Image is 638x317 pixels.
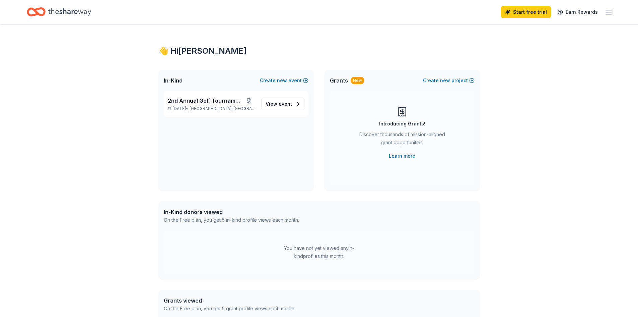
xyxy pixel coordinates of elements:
a: Learn more [389,152,415,160]
div: New [351,77,364,84]
button: Createnewevent [260,76,308,85]
div: On the Free plan, you get 5 in-kind profile views each month. [164,216,299,224]
div: Discover thousands of mission-aligned grant opportunities. [357,130,448,149]
span: 2nd Annual Golf Tournament [168,97,243,105]
span: View [266,100,292,108]
span: Grants [330,76,348,85]
div: Grants viewed [164,297,295,305]
div: 👋 Hi [PERSON_NAME] [158,46,480,56]
span: [GEOGRAPHIC_DATA], [GEOGRAPHIC_DATA] [190,106,256,111]
div: In-Kind donors viewed [164,208,299,216]
div: On the Free plan, you get 5 grant profile views each month. [164,305,295,313]
span: new [440,76,450,85]
a: Home [27,4,91,20]
p: [DATE] • [168,106,256,111]
div: Introducing Grants! [379,120,425,128]
a: View event [261,98,304,110]
a: Earn Rewards [554,6,602,18]
span: event [279,101,292,107]
button: Createnewproject [423,76,475,85]
a: Start free trial [501,6,551,18]
div: You have not yet viewed any in-kind profiles this month. [277,244,361,260]
span: new [277,76,287,85]
span: In-Kind [164,76,183,85]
